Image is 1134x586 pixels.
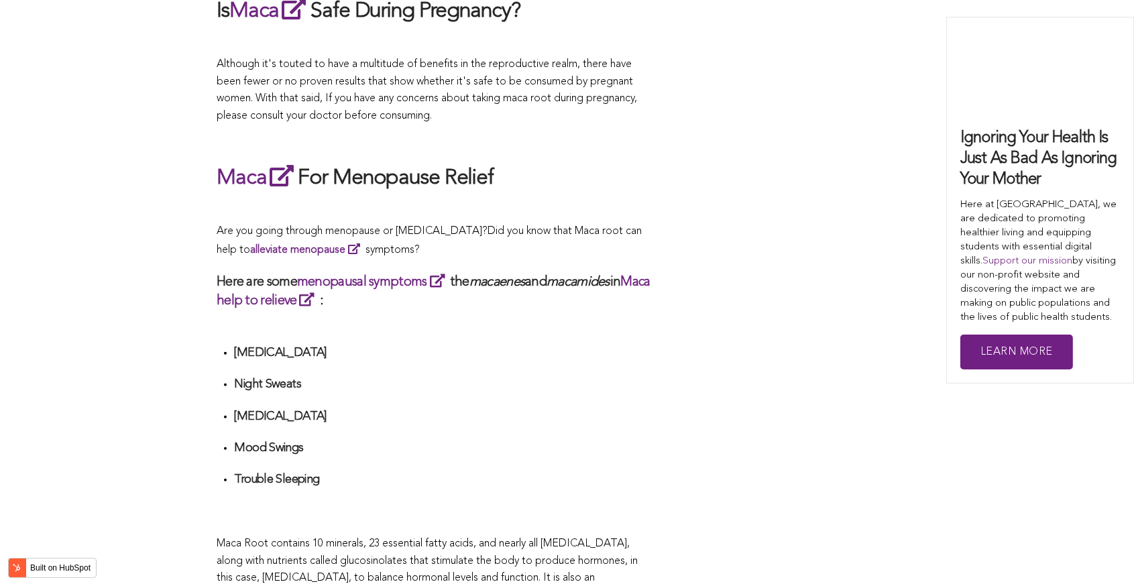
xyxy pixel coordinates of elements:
[1067,522,1134,586] iframe: Chat Widget
[217,59,637,121] span: Although it's touted to have a multitude of benefits in the reproductive realm, there have been f...
[234,472,653,487] h4: Trouble Sleeping
[229,1,310,22] a: Maca
[217,226,642,255] span: Did you know that Maca root can help to symptoms?
[234,377,653,392] h4: Night Sweats
[8,558,97,578] button: Built on HubSpot
[217,276,650,308] a: Maca help to relieve
[217,162,653,193] h2: For Menopause Relief
[469,276,525,289] em: macaenes
[217,226,488,237] span: Are you going through menopause or [MEDICAL_DATA]?
[250,245,365,255] a: alleviate menopause
[234,409,653,424] h4: [MEDICAL_DATA]
[25,559,96,577] label: Built on HubSpot
[9,560,25,576] img: HubSpot sprocket logo
[217,272,653,310] h3: Here are some the and in :
[547,276,610,289] em: macamides
[217,168,298,189] a: Maca
[234,345,653,361] h4: [MEDICAL_DATA]
[960,335,1073,370] a: Learn More
[234,441,653,456] h4: Mood Swings
[297,276,450,289] a: menopausal symptoms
